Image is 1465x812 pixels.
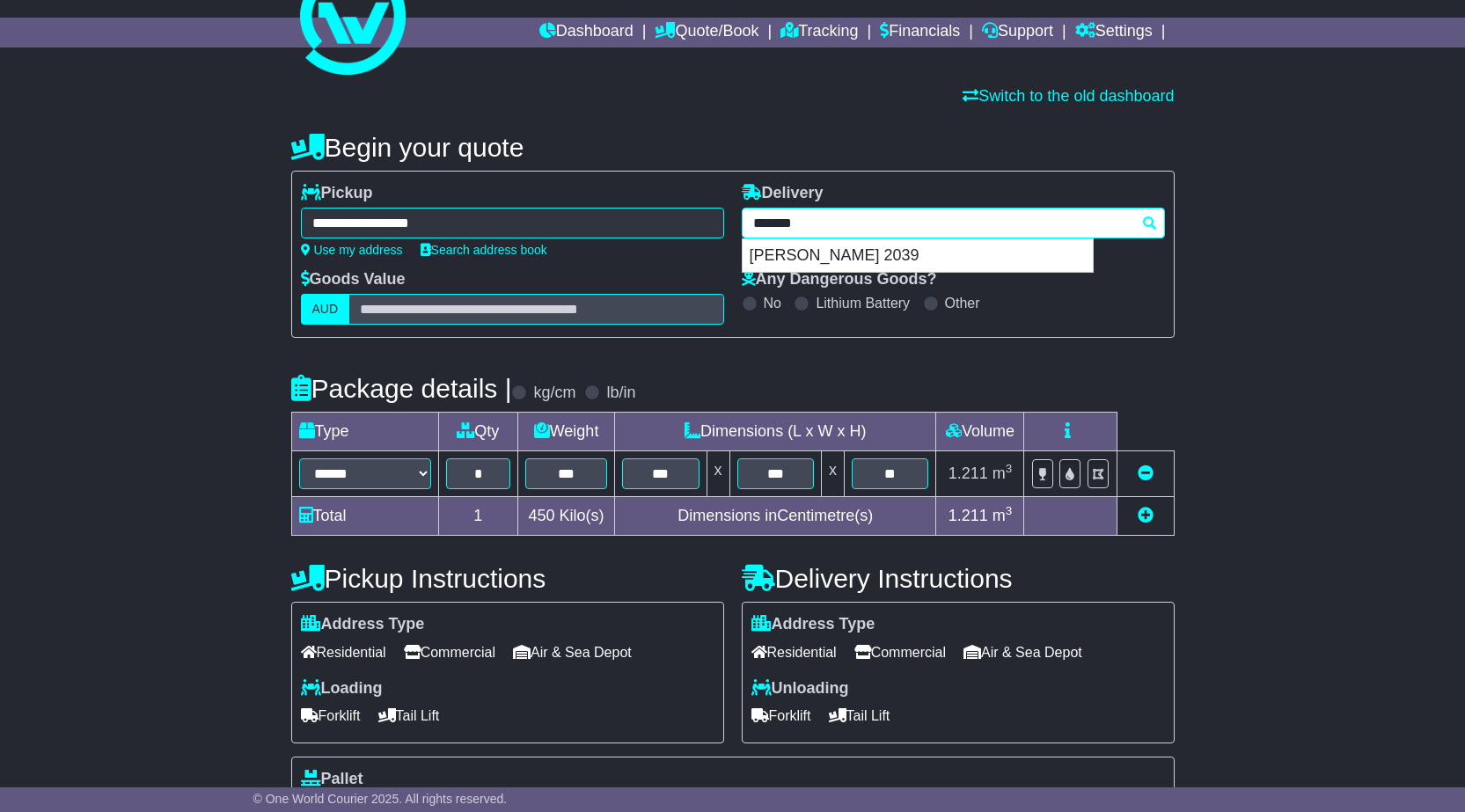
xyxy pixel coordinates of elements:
[963,639,1082,666] span: Air & Sea Depot
[253,792,508,806] span: © One World Courier 2025. All rights reserved.
[1006,462,1013,475] sup: 3
[949,465,988,482] span: 1.211
[421,243,547,257] a: Search address book
[291,374,512,403] h4: Package details |
[829,702,890,729] span: Tail Lift
[949,507,988,524] span: 1.211
[936,413,1024,451] td: Volume
[518,413,615,451] td: Weight
[301,184,373,203] label: Pickup
[291,497,438,536] td: Total
[1138,465,1154,482] a: Remove this item
[1075,18,1153,48] a: Settings
[751,615,875,634] label: Address Type
[880,18,960,48] a: Financials
[1006,504,1013,517] sup: 3
[945,295,980,311] label: Other
[378,702,440,729] span: Tail Lift
[539,18,634,48] a: Dashboard
[854,639,946,666] span: Commercial
[742,270,937,289] label: Any Dangerous Goods?
[301,639,386,666] span: Residential
[743,239,1093,273] div: [PERSON_NAME] 2039
[301,702,361,729] span: Forklift
[301,679,383,699] label: Loading
[518,497,615,536] td: Kilo(s)
[742,184,824,203] label: Delivery
[764,295,781,311] label: No
[291,564,724,593] h4: Pickup Instructions
[751,639,837,666] span: Residential
[301,243,403,257] a: Use my address
[993,465,1013,482] span: m
[816,295,910,311] label: Lithium Battery
[707,451,729,497] td: x
[993,507,1013,524] span: m
[301,770,363,789] label: Pallet
[301,615,425,634] label: Address Type
[533,384,575,403] label: kg/cm
[742,564,1175,593] h4: Delivery Instructions
[438,497,518,536] td: 1
[780,18,858,48] a: Tracking
[1138,507,1154,524] a: Add new item
[655,18,758,48] a: Quote/Book
[438,413,518,451] td: Qty
[615,413,936,451] td: Dimensions (L x W x H)
[301,270,406,289] label: Goods Value
[404,639,495,666] span: Commercial
[291,413,438,451] td: Type
[291,133,1175,162] h4: Begin your quote
[606,384,635,403] label: lb/in
[301,294,350,325] label: AUD
[963,87,1174,105] a: Switch to the old dashboard
[751,679,849,699] label: Unloading
[982,18,1053,48] a: Support
[821,451,844,497] td: x
[615,497,936,536] td: Dimensions in Centimetre(s)
[529,507,555,524] span: 450
[751,702,811,729] span: Forklift
[513,639,632,666] span: Air & Sea Depot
